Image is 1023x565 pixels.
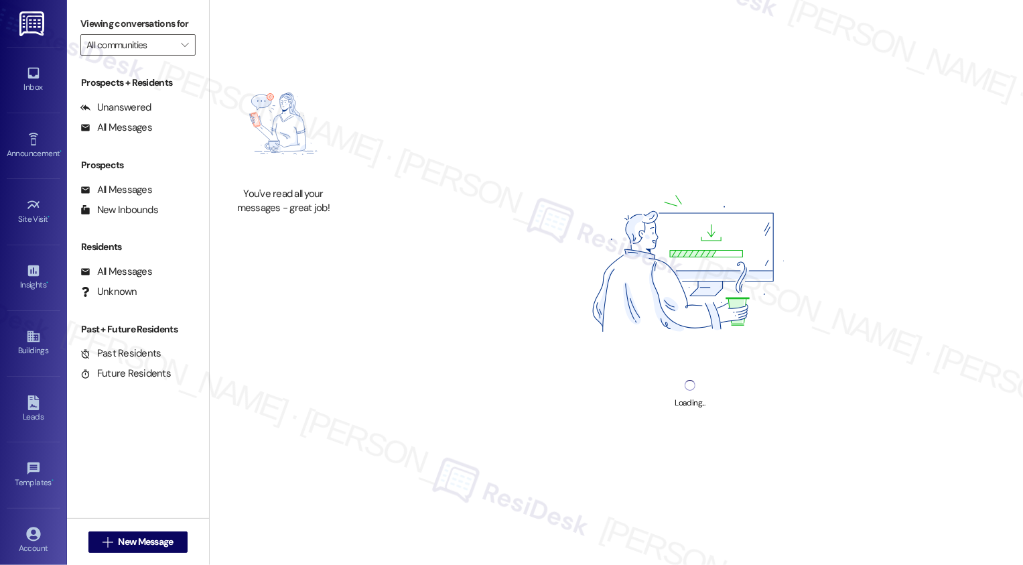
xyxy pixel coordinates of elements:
[224,67,342,180] img: empty-state
[80,367,171,381] div: Future Residents
[67,158,209,172] div: Prospects
[88,531,188,553] button: New Message
[7,62,60,98] a: Inbox
[80,265,152,279] div: All Messages
[67,76,209,90] div: Prospects + Residents
[60,147,62,156] span: •
[7,391,60,428] a: Leads
[80,183,152,197] div: All Messages
[118,535,173,549] span: New Message
[7,259,60,296] a: Insights •
[67,240,209,254] div: Residents
[80,121,152,135] div: All Messages
[181,40,188,50] i: 
[52,476,54,485] span: •
[67,322,209,336] div: Past + Future Residents
[7,523,60,559] a: Account
[224,187,342,216] div: You've read all your messages - great job!
[7,325,60,361] a: Buildings
[80,347,161,361] div: Past Residents
[86,34,174,56] input: All communities
[80,203,158,217] div: New Inbounds
[80,13,196,34] label: Viewing conversations for
[48,212,50,222] span: •
[7,457,60,493] a: Templates •
[7,194,60,230] a: Site Visit •
[80,101,151,115] div: Unanswered
[19,11,47,36] img: ResiDesk Logo
[80,285,137,299] div: Unknown
[675,396,705,410] div: Loading...
[46,278,48,288] span: •
[103,537,113,548] i: 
